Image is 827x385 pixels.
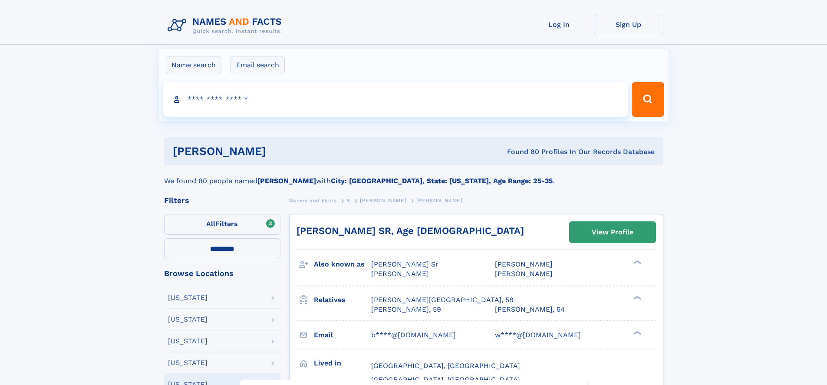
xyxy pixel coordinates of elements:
[168,359,208,366] div: [US_STATE]
[592,222,633,242] div: View Profile
[632,82,664,117] button: Search Button
[524,14,594,35] a: Log In
[360,197,406,204] span: [PERSON_NAME]
[386,147,655,157] div: Found 80 Profiles In Our Records Database
[206,220,215,228] span: All
[416,197,463,204] span: [PERSON_NAME]
[314,328,371,342] h3: Email
[173,146,387,157] h1: [PERSON_NAME]
[346,197,350,204] span: B
[346,195,350,206] a: B
[168,316,208,323] div: [US_STATE]
[164,14,289,37] img: Logo Names and Facts
[331,177,553,185] b: City: [GEOGRAPHIC_DATA], State: [US_STATE], Age Range: 25-35
[360,195,406,206] a: [PERSON_NAME]
[314,356,371,371] h3: Lived in
[164,197,280,204] div: Filters
[371,260,438,268] span: [PERSON_NAME] Sr
[231,56,285,74] label: Email search
[166,56,221,74] label: Name search
[631,260,642,265] div: ❯
[594,14,663,35] a: Sign Up
[495,260,553,268] span: [PERSON_NAME]
[257,177,316,185] b: [PERSON_NAME]
[371,362,520,370] span: [GEOGRAPHIC_DATA], [GEOGRAPHIC_DATA]
[570,222,656,243] a: View Profile
[164,214,280,235] label: Filters
[631,330,642,336] div: ❯
[371,375,520,384] span: [GEOGRAPHIC_DATA], [GEOGRAPHIC_DATA]
[168,338,208,345] div: [US_STATE]
[164,270,280,277] div: Browse Locations
[297,225,524,236] a: [PERSON_NAME] SR, Age [DEMOGRAPHIC_DATA]
[289,195,337,206] a: Names and Facts
[495,305,565,314] a: [PERSON_NAME], 54
[314,257,371,272] h3: Also known as
[631,295,642,300] div: ❯
[371,295,514,305] a: [PERSON_NAME][GEOGRAPHIC_DATA], 58
[164,165,663,186] div: We found 80 people named with .
[168,294,208,301] div: [US_STATE]
[314,293,371,307] h3: Relatives
[495,270,553,278] span: [PERSON_NAME]
[371,305,441,314] a: [PERSON_NAME], 59
[371,270,429,278] span: [PERSON_NAME]
[163,82,628,117] input: search input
